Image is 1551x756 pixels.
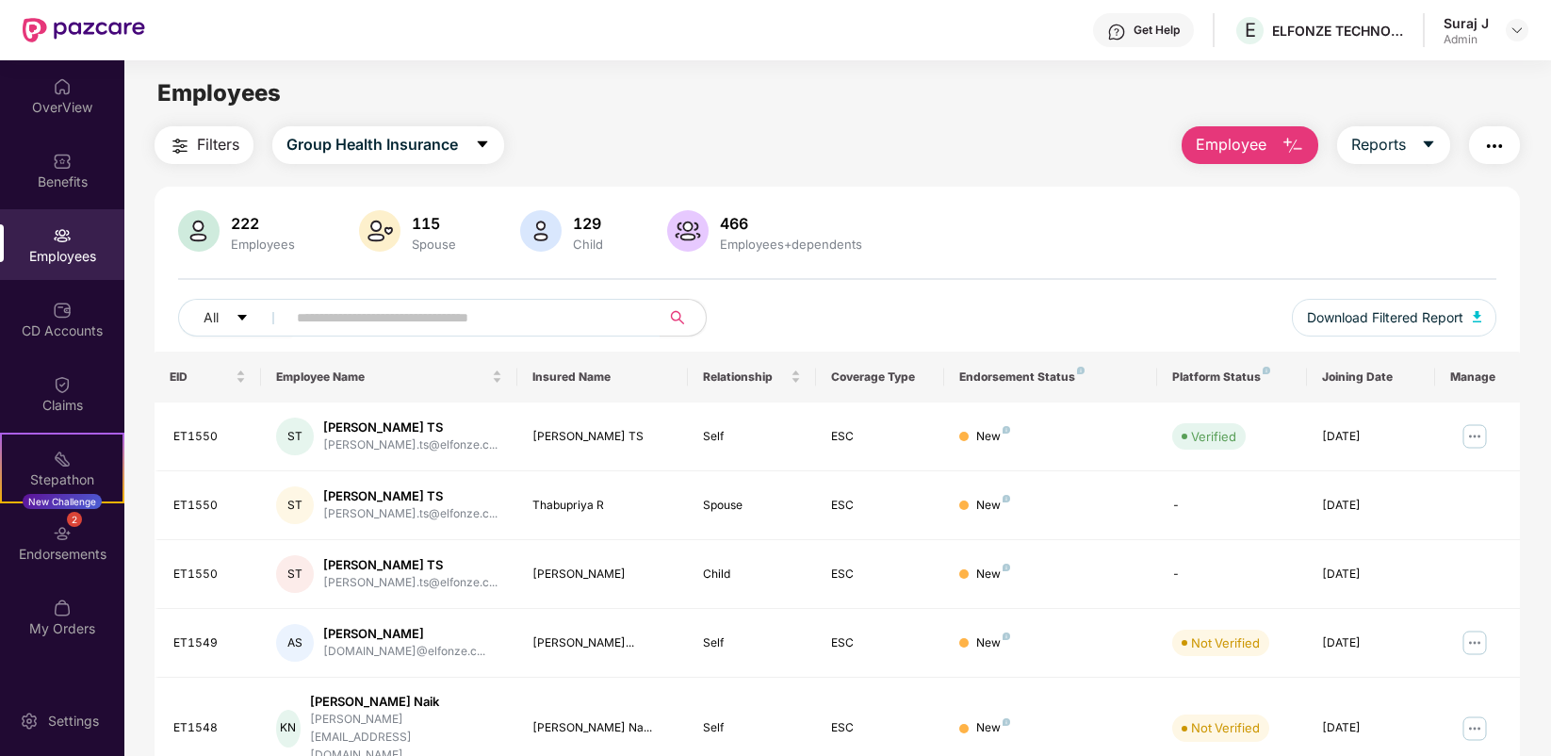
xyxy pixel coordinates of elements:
[53,152,72,171] img: svg+xml;base64,PHN2ZyBpZD0iQmVuZWZpdHMiIHhtbG5zPSJodHRwOi8vd3d3LnczLm9yZy8yMDAwL3N2ZyIgd2lkdGg9Ij...
[42,712,105,731] div: Settings
[2,470,122,489] div: Stepathon
[532,634,673,652] div: [PERSON_NAME]...
[532,566,673,583] div: [PERSON_NAME]
[1292,299,1497,337] button: Download Filtered Report
[1460,714,1490,744] img: manageButton
[261,352,517,403] th: Employee Name
[1107,23,1126,41] img: svg+xml;base64,PHN2ZyBpZD0iSGVscC0zMngzMiIgeG1sbnM9Imh0dHA6Ly93d3cudzMub3JnLzIwMDAvc3ZnIiB3aWR0aD...
[323,436,498,454] div: [PERSON_NAME].ts@elfonze.c...
[520,210,562,252] img: svg+xml;base64,PHN2ZyB4bWxucz0iaHR0cDovL3d3dy53My5vcmcvMjAwMC9zdmciIHhtbG5zOnhsaW5rPSJodHRwOi8vd3...
[688,352,816,403] th: Relationship
[359,210,400,252] img: svg+xml;base64,PHN2ZyB4bWxucz0iaHR0cDovL3d3dy53My5vcmcvMjAwMC9zdmciIHhtbG5zOnhsaW5rPSJodHRwOi8vd3...
[1460,421,1490,452] img: manageButton
[197,133,239,156] span: Filters
[1282,135,1304,157] img: svg+xml;base64,PHN2ZyB4bWxucz0iaHR0cDovL3d3dy53My5vcmcvMjAwMC9zdmciIHhtbG5zOnhsaW5rPSJodHRwOi8vd3...
[816,352,944,403] th: Coverage Type
[569,237,607,252] div: Child
[323,625,485,643] div: [PERSON_NAME]
[703,566,801,583] div: Child
[173,566,246,583] div: ET1550
[1444,32,1489,47] div: Admin
[716,214,866,233] div: 466
[276,370,488,385] span: Employee Name
[1473,311,1482,322] img: svg+xml;base64,PHN2ZyB4bWxucz0iaHR0cDovL3d3dy53My5vcmcvMjAwMC9zdmciIHhtbG5zOnhsaW5rPSJodHRwOi8vd3...
[204,307,219,328] span: All
[173,634,246,652] div: ET1549
[169,135,191,157] img: svg+xml;base64,PHN2ZyB4bWxucz0iaHR0cDovL3d3dy53My5vcmcvMjAwMC9zdmciIHdpZHRoPSIyNCIgaGVpZ2h0PSIyNC...
[408,237,460,252] div: Spouse
[703,428,801,446] div: Self
[1460,628,1490,658] img: manageButton
[1003,564,1010,571] img: svg+xml;base64,PHN2ZyB4bWxucz0iaHR0cDovL3d3dy53My5vcmcvMjAwMC9zdmciIHdpZHRoPSI4IiBoZWlnaHQ9IjgiIH...
[703,497,801,515] div: Spouse
[178,210,220,252] img: svg+xml;base64,PHN2ZyB4bWxucz0iaHR0cDovL3d3dy53My5vcmcvMjAwMC9zdmciIHhtbG5zOnhsaW5rPSJodHRwOi8vd3...
[173,497,246,515] div: ET1550
[532,428,673,446] div: [PERSON_NAME] TS
[227,237,299,252] div: Employees
[1435,352,1521,403] th: Manage
[1307,352,1435,403] th: Joining Date
[1272,22,1404,40] div: ELFONZE TECHNOLOGIES PRIVATE LIMITED
[831,566,929,583] div: ESC
[475,137,490,154] span: caret-down
[272,126,504,164] button: Group Health Insurancecaret-down
[976,428,1010,446] div: New
[1307,307,1463,328] span: Download Filtered Report
[667,210,709,252] img: svg+xml;base64,PHN2ZyB4bWxucz0iaHR0cDovL3d3dy53My5vcmcvMjAwMC9zdmciIHhtbG5zOnhsaW5rPSJodHRwOi8vd3...
[976,566,1010,583] div: New
[173,719,246,737] div: ET1548
[178,299,293,337] button: Allcaret-down
[1003,718,1010,726] img: svg+xml;base64,PHN2ZyB4bWxucz0iaHR0cDovL3d3dy53My5vcmcvMjAwMC9zdmciIHdpZHRoPSI4IiBoZWlnaHQ9IjgiIH...
[831,428,929,446] div: ESC
[323,574,498,592] div: [PERSON_NAME].ts@elfonze.c...
[310,693,502,711] div: [PERSON_NAME] Naik
[323,487,498,505] div: [PERSON_NAME] TS
[20,712,39,731] img: svg+xml;base64,PHN2ZyBpZD0iU2V0dGluZy0yMHgyMCIgeG1sbnM9Imh0dHA6Ly93d3cudzMub3JnLzIwMDAvc3ZnIiB3aW...
[276,418,314,455] div: ST
[976,634,1010,652] div: New
[276,710,301,748] div: KN
[1245,19,1256,41] span: E
[276,486,314,524] div: ST
[1157,471,1307,540] td: -
[703,719,801,737] div: Self
[53,301,72,320] img: svg+xml;base64,PHN2ZyBpZD0iQ0RfQWNjb3VudHMiIGRhdGEtbmFtZT0iQ0QgQWNjb3VudHMiIHhtbG5zPSJodHRwOi8vd3...
[173,428,246,446] div: ET1550
[53,77,72,96] img: svg+xml;base64,PHN2ZyBpZD0iSG9tZSIgeG1sbnM9Imh0dHA6Ly93d3cudzMub3JnLzIwMDAvc3ZnIiB3aWR0aD0iMjAiIG...
[1003,633,1010,640] img: svg+xml;base64,PHN2ZyB4bWxucz0iaHR0cDovL3d3dy53My5vcmcvMjAwMC9zdmciIHdpZHRoPSI4IiBoZWlnaHQ9IjgiIH...
[1421,137,1436,154] span: caret-down
[660,310,696,325] span: search
[23,494,102,509] div: New Challenge
[155,126,253,164] button: Filters
[276,624,314,662] div: AS
[155,352,261,403] th: EID
[286,133,458,156] span: Group Health Insurance
[1077,367,1085,374] img: svg+xml;base64,PHN2ZyB4bWxucz0iaHR0cDovL3d3dy53My5vcmcvMjAwMC9zdmciIHdpZHRoPSI4IiBoZWlnaHQ9IjgiIH...
[1322,497,1420,515] div: [DATE]
[170,370,232,385] span: EID
[53,226,72,245] img: svg+xml;base64,PHN2ZyBpZD0iRW1wbG95ZWVzIiB4bWxucz0iaHR0cDovL3d3dy53My5vcmcvMjAwMC9zdmciIHdpZHRoPS...
[703,634,801,652] div: Self
[1196,133,1266,156] span: Employee
[1172,370,1292,385] div: Platform Status
[976,719,1010,737] div: New
[1322,566,1420,583] div: [DATE]
[1263,367,1270,374] img: svg+xml;base64,PHN2ZyB4bWxucz0iaHR0cDovL3d3dy53My5vcmcvMjAwMC9zdmciIHdpZHRoPSI4IiBoZWlnaHQ9IjgiIH...
[703,370,787,385] span: Relationship
[517,352,688,403] th: Insured Name
[323,505,498,523] div: [PERSON_NAME].ts@elfonze.c...
[532,719,673,737] div: [PERSON_NAME] Na...
[716,237,866,252] div: Employees+dependents
[323,556,498,574] div: [PERSON_NAME] TS
[1322,634,1420,652] div: [DATE]
[1483,135,1506,157] img: svg+xml;base64,PHN2ZyB4bWxucz0iaHR0cDovL3d3dy53My5vcmcvMjAwMC9zdmciIHdpZHRoPSIyNCIgaGVpZ2h0PSIyNC...
[53,375,72,394] img: svg+xml;base64,PHN2ZyBpZD0iQ2xhaW0iIHhtbG5zPSJodHRwOi8vd3d3LnczLm9yZy8yMDAwL3N2ZyIgd2lkdGg9IjIwIi...
[569,214,607,233] div: 129
[959,370,1143,385] div: Endorsement Status
[532,497,673,515] div: Thabupriya R
[1191,633,1260,652] div: Not Verified
[276,555,314,593] div: ST
[23,18,145,42] img: New Pazcare Logo
[1337,126,1450,164] button: Reportscaret-down
[157,79,281,107] span: Employees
